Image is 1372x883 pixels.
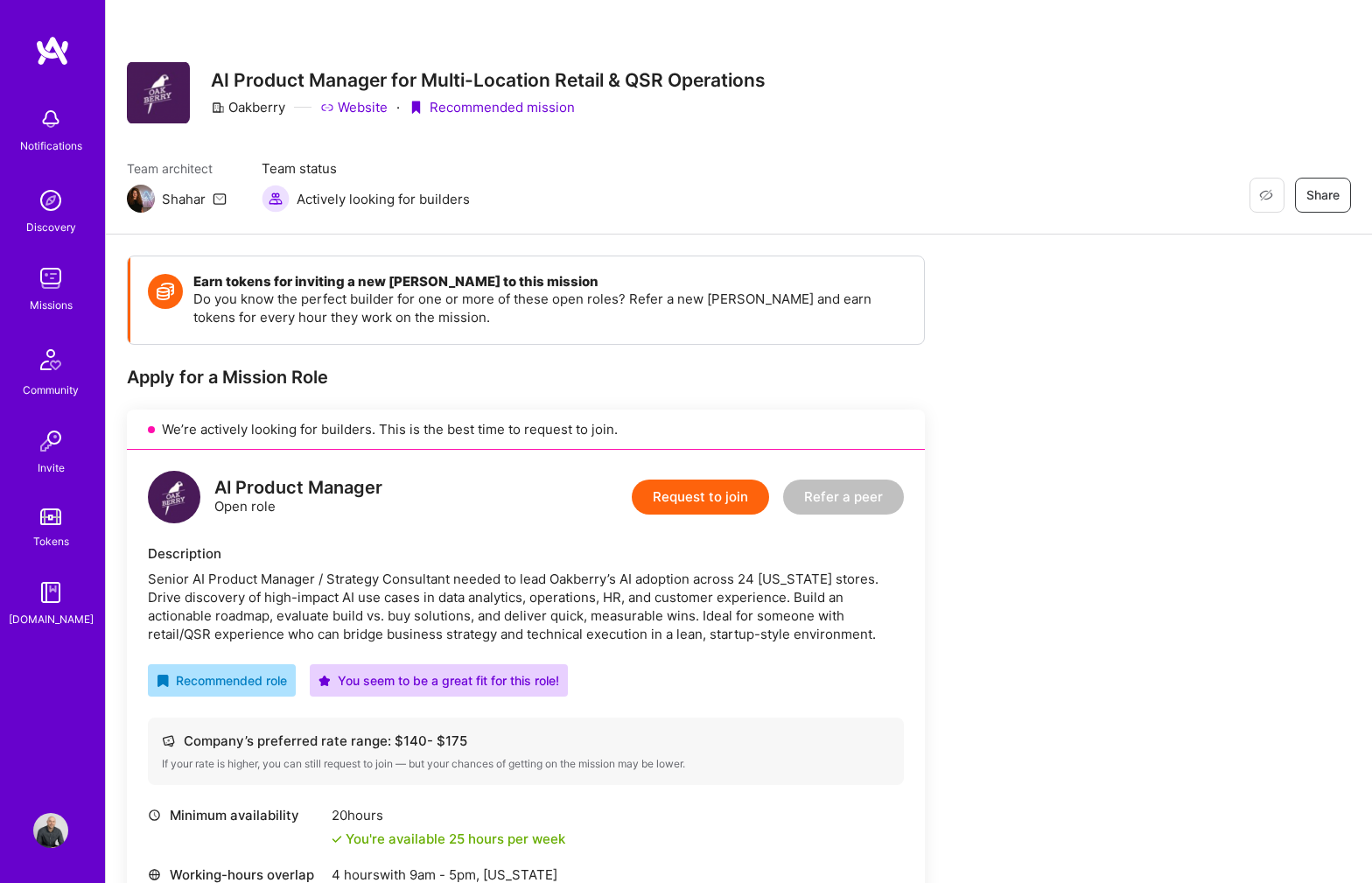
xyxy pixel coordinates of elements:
i: icon EyeClosed [1259,188,1273,202]
button: Refer a peer [783,480,904,515]
img: Company Logo [127,62,190,123]
i: icon Cash [162,734,175,747]
div: Oakberry [211,98,285,116]
div: We’re actively looking for builders. This is the best time to request to join. [127,410,925,450]
div: Description [148,544,904,563]
div: You seem to be a great fit for this role! [318,671,559,690]
img: Team Architect [127,185,155,213]
i: icon PurpleRibbon [409,101,423,115]
h4: Earn tokens for inviting a new [PERSON_NAME] to this mission [193,274,906,290]
div: Shahar [162,190,206,208]
i: icon CompanyGray [211,101,225,115]
a: User Avatar [29,813,73,848]
img: Token icon [148,274,183,309]
img: logo [35,35,70,67]
div: Notifications [20,137,82,155]
div: 20 hours [332,806,565,824]
img: bell [33,102,68,137]
div: Minimum availability [148,806,323,824]
div: Senior AI Product Manager / Strategy Consultant needed to lead Oakberry’s AI adoption across 24 [... [148,570,904,643]
img: guide book [33,575,68,610]
img: Actively looking for builders [262,185,290,213]
i: icon Clock [148,809,161,822]
p: Do you know the perfect builder for one or more of these open roles? Refer a new [PERSON_NAME] an... [193,290,906,326]
span: Team architect [127,159,227,178]
div: Missions [30,296,73,314]
i: icon RecommendedBadge [157,675,169,687]
div: Apply for a Mission Role [127,366,925,389]
i: icon Mail [213,192,227,206]
i: icon Check [332,834,342,844]
div: Open role [214,479,382,515]
div: You're available 25 hours per week [332,830,565,848]
img: tokens [40,508,61,525]
i: icon World [148,868,161,881]
h3: AI Product Manager for Multi-Location Retail & QSR Operations [211,69,766,91]
span: Share [1306,186,1340,204]
span: 9am - 5pm , [406,866,483,883]
span: Team status [262,159,470,178]
span: Actively looking for builders [297,190,470,208]
img: Invite [33,424,68,459]
div: Company’s preferred rate range: $ 140 - $ 175 [162,732,890,750]
i: icon PurpleStar [318,675,331,687]
div: Tokens [33,532,69,550]
div: Invite [38,459,65,477]
button: Share [1295,178,1351,213]
button: Request to join [632,480,769,515]
a: Website [320,98,388,116]
div: Recommended mission [409,98,575,116]
img: logo [148,471,200,523]
div: Community [23,381,79,399]
div: Discovery [26,218,76,236]
div: · [396,98,400,116]
div: AI Product Manager [214,479,382,497]
img: User Avatar [33,813,68,848]
img: Community [30,339,72,381]
img: teamwork [33,261,68,296]
img: discovery [33,183,68,218]
div: Recommended role [157,671,287,690]
div: If your rate is higher, you can still request to join — but your chances of getting on the missio... [162,757,890,771]
div: [DOMAIN_NAME] [9,610,94,628]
